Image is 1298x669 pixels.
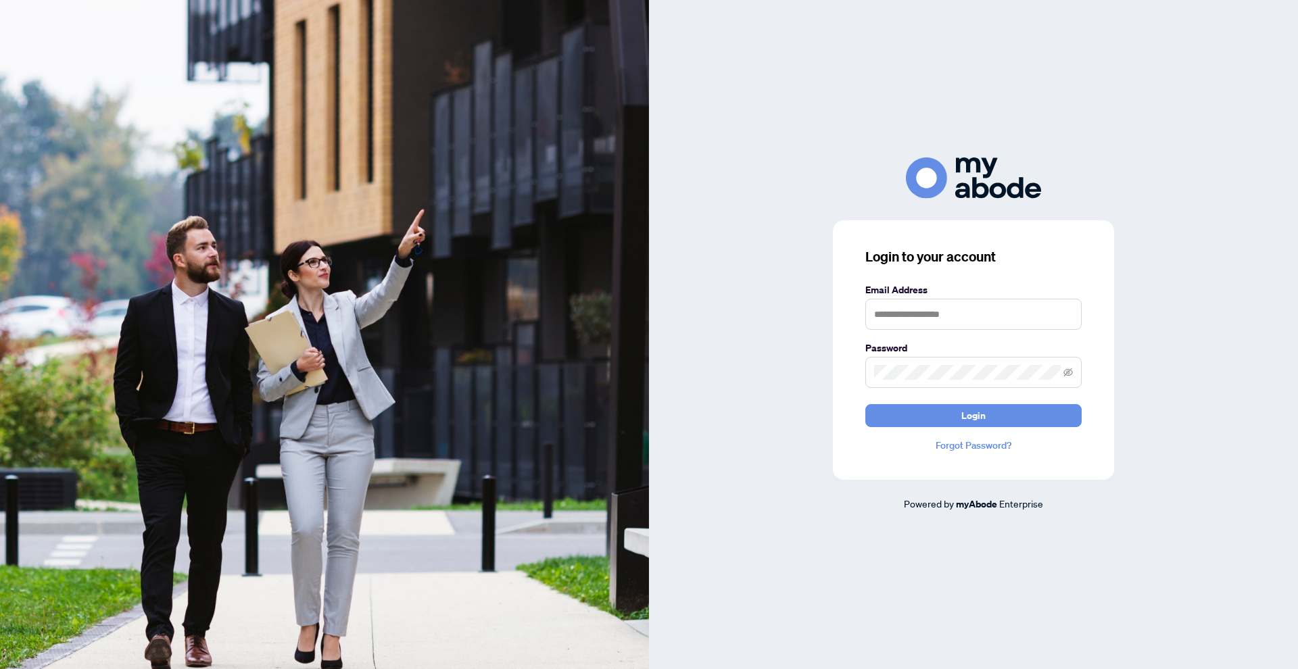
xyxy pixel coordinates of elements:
label: Password [865,341,1082,355]
button: Login [865,404,1082,427]
h3: Login to your account [865,247,1082,266]
label: Email Address [865,282,1082,297]
a: Forgot Password? [865,438,1082,453]
span: Login [961,405,986,426]
a: myAbode [956,497,997,512]
span: eye-invisible [1063,368,1073,377]
span: Powered by [904,497,954,510]
span: Enterprise [999,497,1043,510]
img: ma-logo [906,157,1041,199]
